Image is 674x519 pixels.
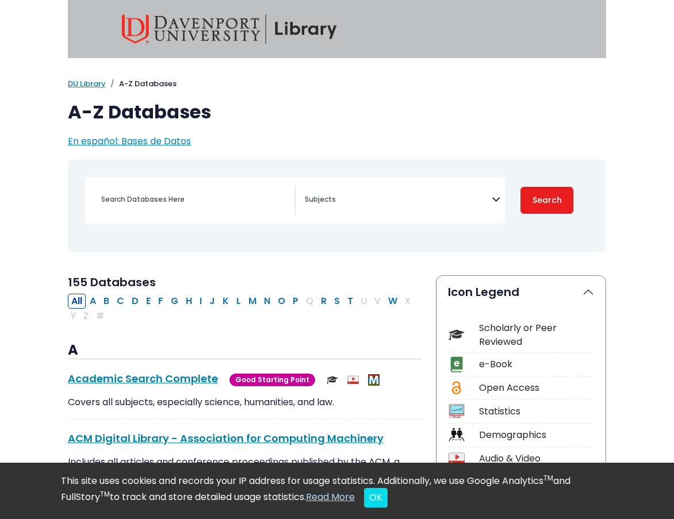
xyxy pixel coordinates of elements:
[229,374,315,387] span: Good Starting Point
[68,342,422,359] h3: A
[100,294,113,309] button: Filter Results B
[68,134,191,148] a: En español: Bases de Datos
[479,381,594,395] div: Open Access
[543,473,553,483] sup: TM
[306,490,355,503] a: Read More
[182,294,196,309] button: Filter Results H
[479,428,594,442] div: Demographics
[479,452,594,466] div: Audio & Video
[368,374,380,386] img: MeL (Michigan electronic Library)
[122,14,337,44] img: Davenport University Library
[245,294,260,309] button: Filter Results M
[449,403,464,419] img: Icon Statistics
[128,294,142,309] button: Filter Results D
[206,294,219,309] button: Filter Results J
[68,160,606,252] nav: Search filters
[68,371,218,386] a: Academic Search Complete
[305,196,492,205] textarea: Search
[106,78,177,90] li: A-Z Databases
[449,327,464,343] img: Icon Scholarly or Peer Reviewed
[100,489,110,499] sup: TM
[261,294,274,309] button: Filter Results N
[449,427,464,443] img: Icon Demographics
[331,294,343,309] button: Filter Results S
[143,294,154,309] button: Filter Results E
[289,294,302,309] button: Filter Results P
[196,294,205,309] button: Filter Results I
[327,374,338,386] img: Scholarly or Peer Reviewed
[520,187,573,214] button: Submit for Search Results
[68,101,606,123] h1: A-Z Databases
[344,294,357,309] button: Filter Results T
[94,191,294,208] input: Search database by title or keyword
[68,431,384,445] a: ACM Digital Library - Association for Computing Machinery
[219,294,232,309] button: Filter Results K
[68,294,86,309] button: All
[436,276,606,308] button: Icon Legend
[68,455,422,497] p: Includes all articles and conference proceedings published by the ACM, a non-profit international...
[364,488,388,508] button: Close
[113,294,128,309] button: Filter Results C
[347,374,359,386] img: Audio & Video
[479,405,594,418] div: Statistics
[274,294,289,309] button: Filter Results O
[317,294,330,309] button: Filter Results R
[449,451,464,466] img: Icon Audio & Video
[61,474,613,508] div: This site uses cookies and records your IP address for usage statistics. Additionally, we use Goo...
[449,380,464,395] img: Icon Open Access
[68,78,606,90] nav: breadcrumb
[385,294,401,309] button: Filter Results W
[479,357,594,371] div: e-Book
[155,294,167,309] button: Filter Results F
[68,78,106,89] a: DU Library
[167,294,182,309] button: Filter Results G
[449,356,464,372] img: Icon e-Book
[68,294,415,322] div: Alpha-list to filter by first letter of database name
[68,274,156,290] span: 155 Databases
[68,395,422,409] p: Covers all subjects, especially science, humanities, and law.
[479,321,594,349] div: Scholarly or Peer Reviewed
[86,294,99,309] button: Filter Results A
[233,294,244,309] button: Filter Results L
